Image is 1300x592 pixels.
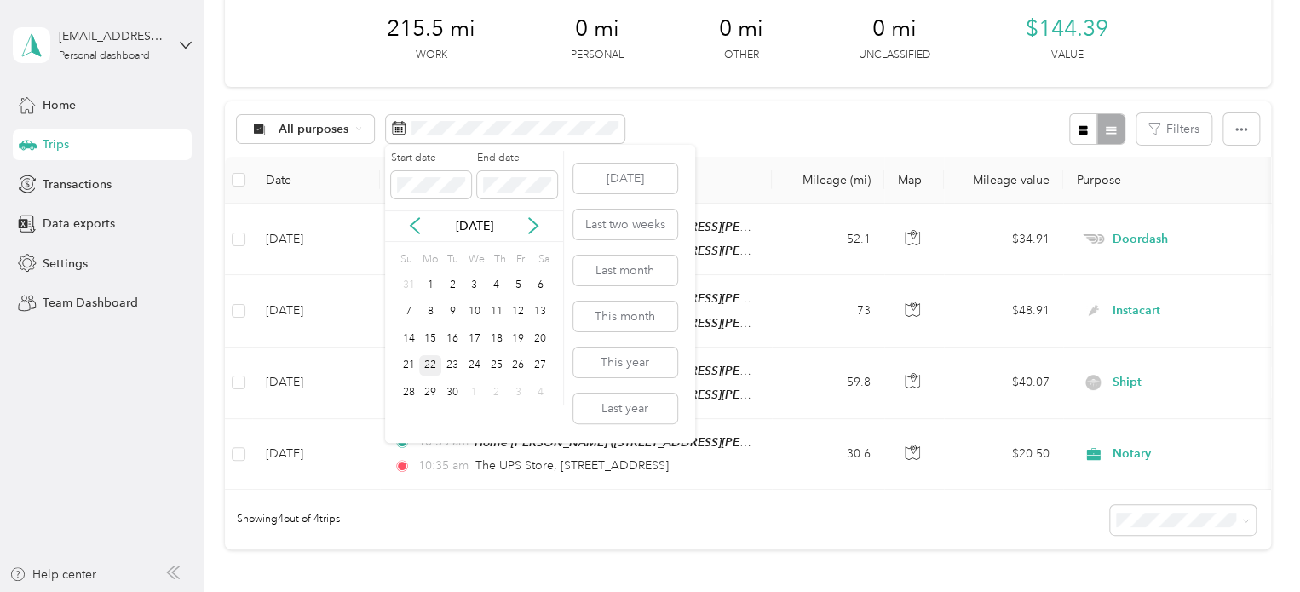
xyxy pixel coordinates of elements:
div: 24 [463,355,486,376]
div: 20 [529,328,551,349]
button: Filters [1136,113,1211,145]
div: 9 [441,302,463,323]
div: 19 [507,328,529,349]
span: Trips [43,135,69,153]
button: This month [573,302,677,331]
div: 25 [486,355,508,376]
td: 73 [772,275,884,347]
div: 14 [398,328,420,349]
td: $48.91 [944,275,1063,347]
span: Shipt [1113,373,1268,392]
div: 7 [398,302,420,323]
button: [DATE] [573,164,677,193]
div: 1 [463,382,486,403]
div: 30 [441,382,463,403]
div: Sa [535,248,551,272]
span: 10:35 am [417,457,468,475]
div: 31 [398,274,420,296]
div: 16 [441,328,463,349]
label: Start date [391,151,471,166]
div: Mo [420,248,439,272]
div: 12 [507,302,529,323]
span: Home [43,96,76,114]
td: [DATE] [252,419,380,490]
span: The UPS Store, [STREET_ADDRESS] [475,458,669,473]
label: End date [477,151,557,166]
th: Mileage (mi) [772,157,884,204]
div: Personal dashboard [59,51,150,61]
div: 26 [507,355,529,376]
img: Legacy Icon [Doordash] [1083,234,1104,244]
img: Legacy Icon [Shipt] [1085,375,1101,390]
td: [DATE] [252,275,380,347]
p: Unclassified [859,48,930,63]
div: 2 [486,382,508,403]
span: 0 mi [872,15,917,43]
button: Help center [9,566,96,583]
p: Other [724,48,759,63]
td: $34.91 [944,204,1063,275]
span: Doordash [1113,230,1268,249]
div: Su [398,248,414,272]
div: 2 [441,274,463,296]
span: Notary [1113,445,1268,463]
td: 59.8 [772,348,884,419]
span: Instacart [1113,302,1268,320]
div: 1 [419,274,441,296]
span: Team Dashboard [43,294,138,312]
span: 0 mi [575,15,619,43]
span: 0 mi [719,15,763,43]
div: 15 [419,328,441,349]
div: 4 [529,382,551,403]
button: Last month [573,256,677,285]
iframe: Everlance-gr Chat Button Frame [1205,497,1300,592]
span: Settings [43,255,88,273]
span: 215.5 mi [387,15,475,43]
span: $144.39 [1026,15,1108,43]
div: [EMAIL_ADDRESS][DOMAIN_NAME] [59,27,165,45]
p: Work [416,48,447,63]
p: [DATE] [439,217,510,235]
div: Fr [513,248,529,272]
td: $40.07 [944,348,1063,419]
th: Locations [380,157,772,204]
button: This year [573,348,677,377]
img: Legacy Icon [Instacart] [1085,303,1101,319]
td: 30.6 [772,419,884,490]
button: Last two weeks [573,210,677,239]
div: Tu [444,248,460,272]
div: 29 [419,382,441,403]
td: 52.1 [772,204,884,275]
p: Value [1051,48,1084,63]
div: 17 [463,328,486,349]
span: Data exports [43,215,115,233]
th: Map [884,157,944,204]
button: Last year [573,394,677,423]
div: 3 [463,274,486,296]
div: 10 [463,302,486,323]
div: 23 [441,355,463,376]
td: $20.50 [944,419,1063,490]
div: We [466,248,486,272]
div: 5 [507,274,529,296]
div: 11 [486,302,508,323]
div: 27 [529,355,551,376]
div: 18 [486,328,508,349]
div: 22 [419,355,441,376]
th: Date [252,157,380,204]
span: Showing 4 out of 4 trips [225,512,340,527]
p: Personal [571,48,624,63]
span: All purposes [279,124,349,135]
th: Mileage value [944,157,1063,204]
div: 21 [398,355,420,376]
div: 4 [486,274,508,296]
td: [DATE] [252,348,380,419]
div: 8 [419,302,441,323]
span: Transactions [43,175,112,193]
div: 28 [398,382,420,403]
div: 3 [507,382,529,403]
div: 6 [529,274,551,296]
div: Th [491,248,507,272]
td: [DATE] [252,204,380,275]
